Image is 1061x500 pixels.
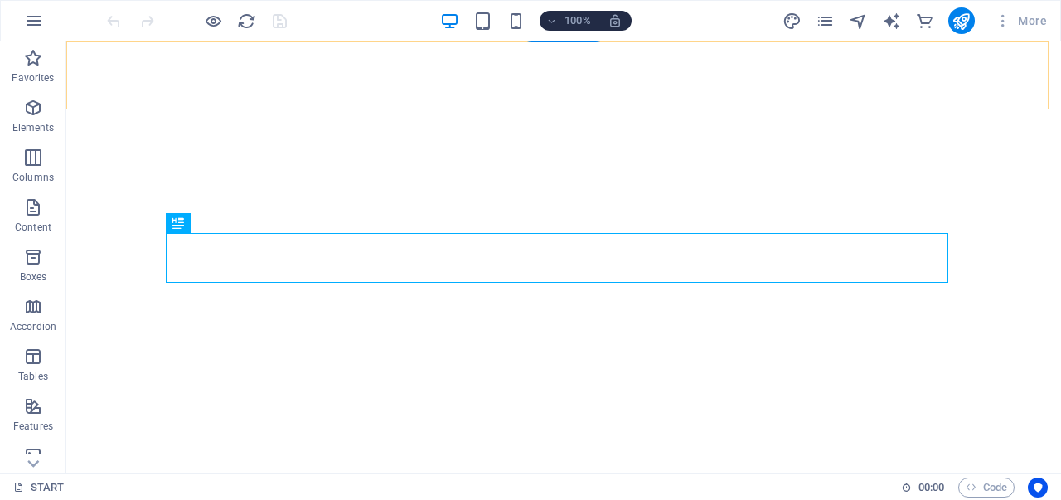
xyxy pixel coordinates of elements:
[966,478,1007,498] span: Code
[882,12,901,31] i: AI Writer
[901,478,945,498] h6: Session time
[816,11,836,31] button: pages
[930,481,933,493] span: :
[12,171,54,184] p: Columns
[782,12,802,31] i: Design (Ctrl+Alt+Y)
[882,11,902,31] button: text_generator
[18,370,48,383] p: Tables
[237,12,256,31] i: Reload page
[564,11,591,31] h6: 100%
[782,11,802,31] button: design
[540,11,598,31] button: 100%
[20,270,47,284] p: Boxes
[849,12,868,31] i: Navigator
[236,11,256,31] button: reload
[10,320,56,333] p: Accordion
[13,478,65,498] a: Click to cancel selection. Double-click to open Pages
[608,13,623,28] i: On resize automatically adjust zoom level to fit chosen device.
[948,7,975,34] button: publish
[1028,478,1048,498] button: Usercentrics
[958,478,1015,498] button: Code
[12,71,54,85] p: Favorites
[918,478,944,498] span: 00 00
[849,11,869,31] button: navigator
[915,11,935,31] button: commerce
[995,12,1047,29] span: More
[952,12,971,31] i: Publish
[816,12,835,31] i: Pages (Ctrl+Alt+S)
[13,420,53,433] p: Features
[988,7,1054,34] button: More
[15,221,51,234] p: Content
[203,11,223,31] button: Click here to leave preview mode and continue editing
[12,121,55,134] p: Elements
[915,12,934,31] i: Commerce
